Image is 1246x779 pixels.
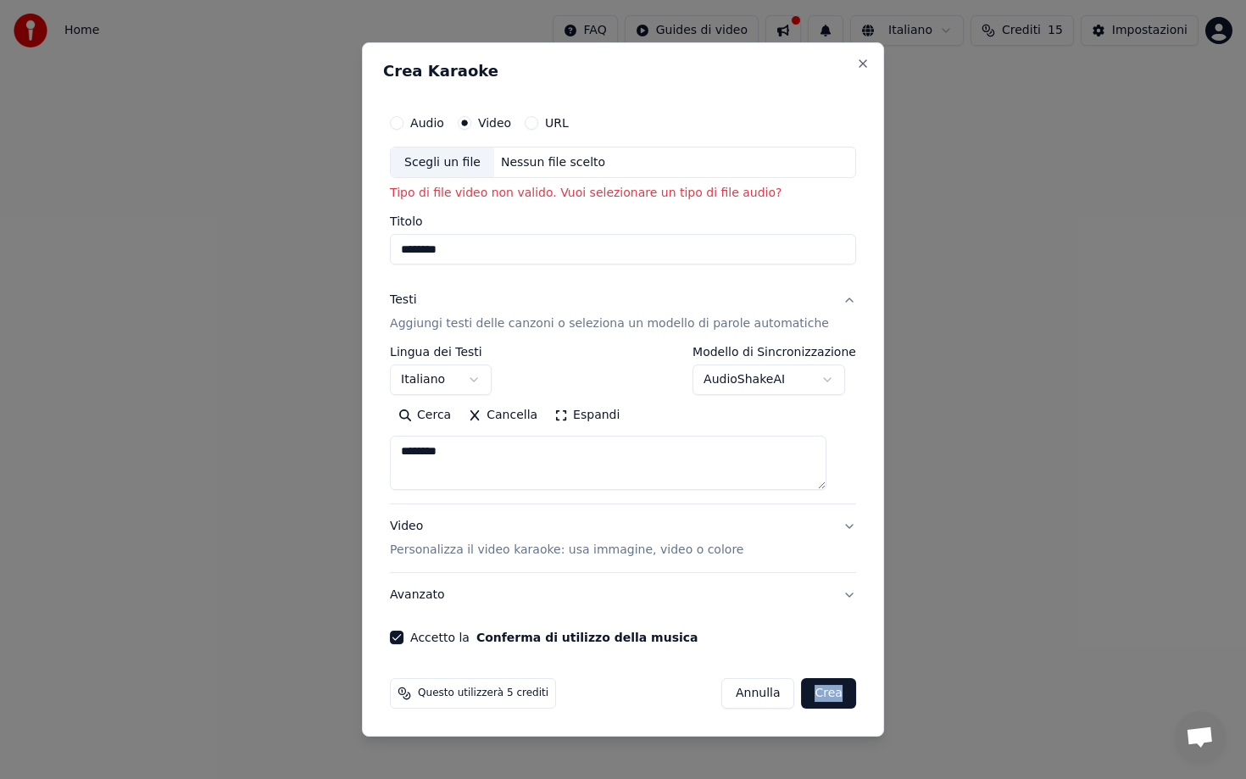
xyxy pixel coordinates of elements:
[410,632,698,643] label: Accetto la
[391,147,494,178] div: Scegli un file
[390,316,829,333] p: Aggiungi testi delle canzoni o seleziona un modello di parole automatiche
[459,402,546,429] button: Cancella
[390,573,856,617] button: Avanzato
[390,346,492,358] label: Lingua dei Testi
[383,64,863,79] h2: Crea Karaoke
[390,292,416,309] div: Testi
[478,117,511,129] label: Video
[390,279,856,347] button: TestiAggiungi testi delle canzoni o seleziona un modello di parole automatiche
[390,402,459,429] button: Cerca
[390,542,743,559] p: Personalizza il video karaoke: usa immagine, video o colore
[390,216,856,228] label: Titolo
[390,504,856,572] button: VideoPersonalizza il video karaoke: usa immagine, video o colore
[721,678,795,709] button: Annulla
[545,117,569,129] label: URL
[418,687,548,700] span: Questo utilizzerà 5 crediti
[494,154,612,171] div: Nessun file scelto
[390,186,856,203] p: Tipo di file video non valido. Vuoi selezionare un tipo di file audio?
[390,518,743,559] div: Video
[476,632,698,643] button: Accetto la
[693,346,856,358] label: Modello di Sincronizzazione
[390,346,856,504] div: TestiAggiungi testi delle canzoni o seleziona un modello di parole automatiche
[546,402,628,429] button: Espandi
[802,678,856,709] button: Crea
[410,117,444,129] label: Audio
